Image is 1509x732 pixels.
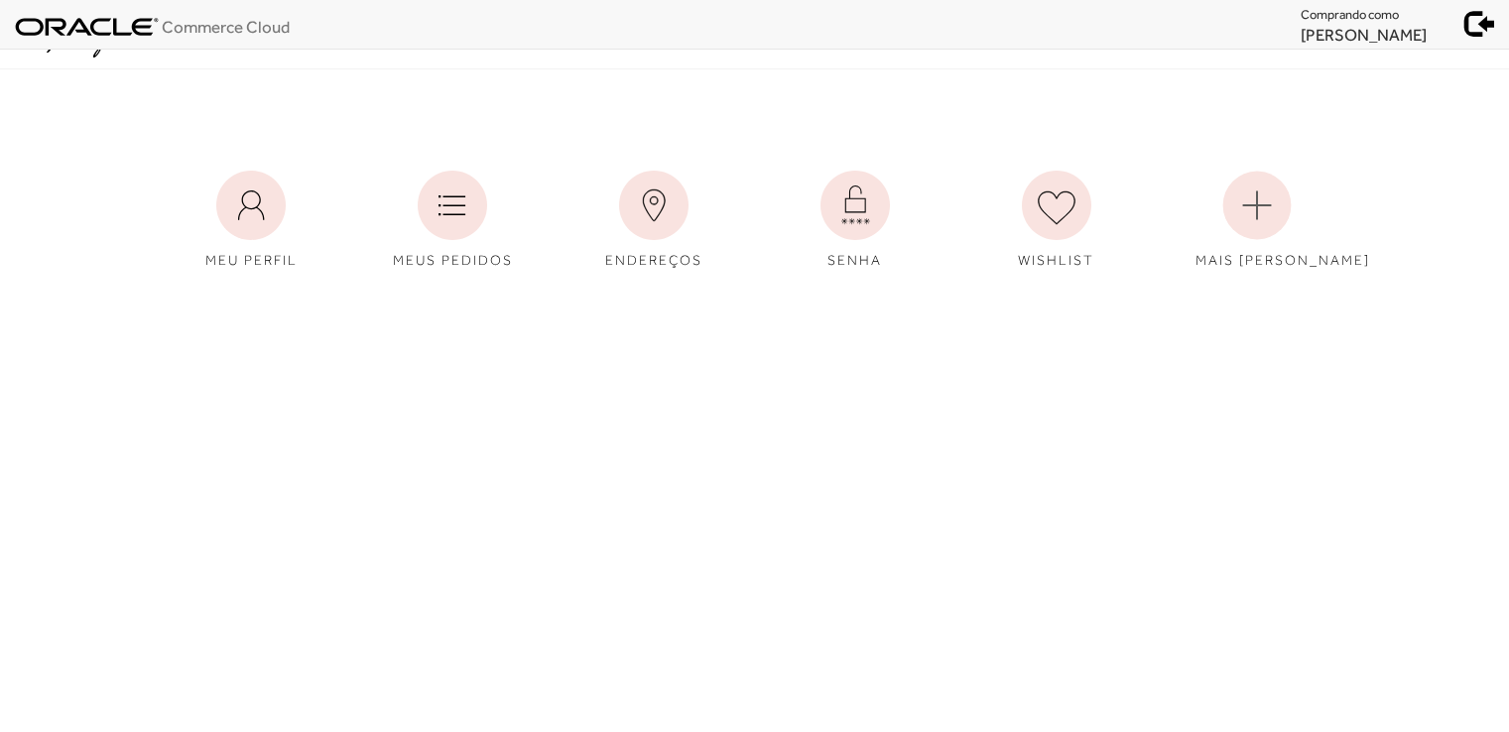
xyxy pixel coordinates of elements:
[980,161,1133,281] a: WISHLIST
[577,161,730,281] a: ENDEREÇOS
[779,161,932,281] a: SENHA
[175,161,327,281] a: MEU PERFIL
[393,252,513,268] span: MEUS PEDIDOS
[1181,161,1333,281] a: MAIS [PERSON_NAME]
[1301,7,1399,22] span: Comprando como
[1018,252,1094,268] span: WISHLIST
[15,17,159,37] img: oracle_logo.svg
[605,252,702,268] span: ENDEREÇOS
[1195,252,1370,268] span: MAIS [PERSON_NAME]
[376,161,529,281] a: MEUS PEDIDOS
[1301,25,1427,45] span: [PERSON_NAME]
[827,252,882,268] span: SENHA
[205,252,298,268] span: MEU PERFIL
[162,17,290,37] span: Commerce Cloud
